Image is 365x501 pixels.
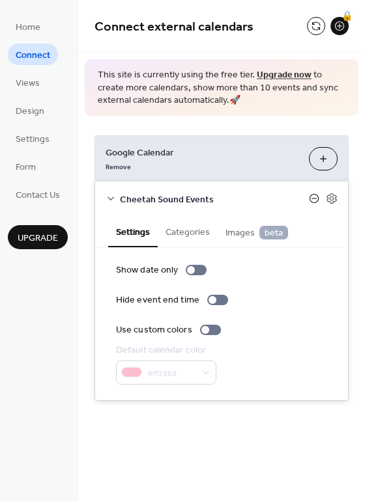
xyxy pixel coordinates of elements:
[158,216,218,246] button: Categories
[16,105,44,118] span: Design
[16,21,40,34] span: Home
[16,189,60,202] span: Contact Us
[106,146,299,159] span: Google Calendar
[257,66,312,84] a: Upgrade now
[8,225,68,249] button: Upgrade
[8,72,48,93] a: Views
[8,183,68,205] a: Contact Us
[8,156,44,177] a: Form
[95,14,254,40] span: Connect external calendars
[8,16,48,37] a: Home
[218,216,296,247] button: Images beta
[16,77,40,90] span: Views
[18,232,58,245] span: Upgrade
[16,49,50,62] span: Connect
[116,293,199,307] div: Hide event end time
[120,193,309,206] span: Cheetah Sound Events
[259,226,288,239] span: beta
[16,133,50,146] span: Settings
[116,264,178,277] div: Show date only
[8,44,58,65] a: Connect
[116,344,214,357] div: Default calendar color
[8,100,52,121] a: Design
[98,69,345,107] span: This site is currently using the free tier. to create more calendars, show more than 10 events an...
[106,162,131,171] span: Remove
[16,161,36,174] span: Form
[116,323,192,337] div: Use custom colors
[108,216,158,247] button: Settings
[226,226,288,240] span: Images
[8,128,57,149] a: Settings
